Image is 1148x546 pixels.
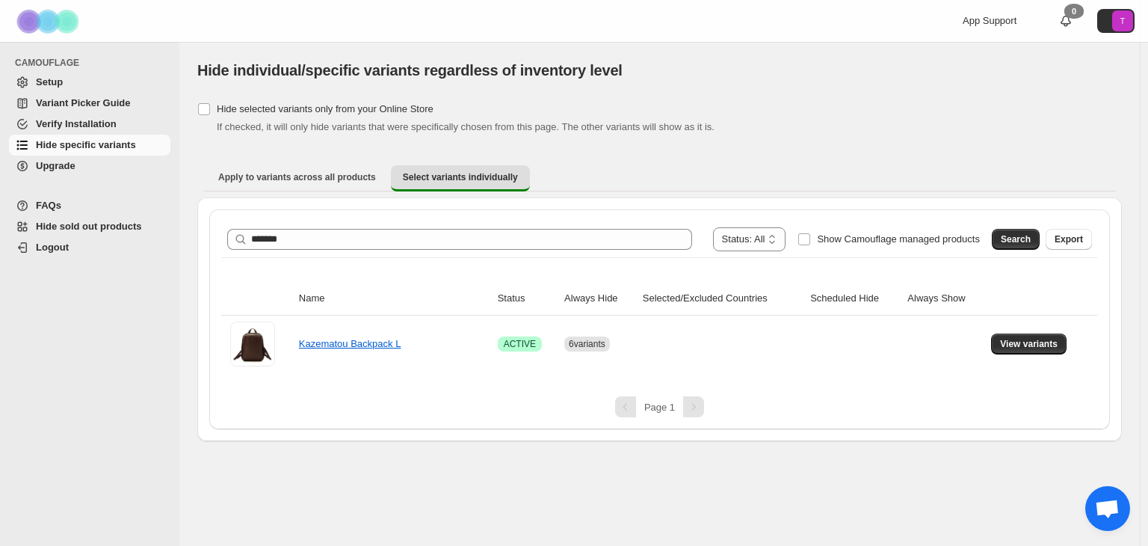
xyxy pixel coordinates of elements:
span: Show Camouflage managed products [817,233,980,245]
a: Hide sold out products [9,216,170,237]
span: Export [1055,233,1083,245]
th: Selected/Excluded Countries [638,282,806,316]
span: View variants [1000,338,1058,350]
a: Kazematou Backpack L [299,338,401,349]
a: Variant Picker Guide [9,93,170,114]
span: Logout [36,242,69,253]
img: Kazematou Backpack L [230,322,275,366]
span: Page 1 [644,402,675,413]
a: Setup [9,72,170,93]
a: Hide specific variants [9,135,170,156]
span: Setup [36,76,63,88]
button: Search [992,229,1040,250]
span: Hide selected variants only from your Online Store [217,103,433,114]
a: Verify Installation [9,114,170,135]
a: Upgrade [9,156,170,177]
button: Export [1046,229,1092,250]
th: Name [294,282,493,316]
span: Verify Installation [36,118,117,129]
th: Scheduled Hide [806,282,903,316]
div: 0 [1064,4,1084,19]
button: Avatar with initials T [1097,9,1135,33]
span: Hide specific variants [36,139,136,150]
span: CAMOUFLAGE [15,57,172,69]
th: Status [493,282,560,316]
span: Avatar with initials T [1112,10,1133,31]
span: Search [1001,233,1031,245]
span: If checked, it will only hide variants that were specifically chosen from this page. The other va... [217,121,715,132]
a: Logout [9,237,170,258]
th: Always Hide [560,282,638,316]
a: FAQs [9,195,170,216]
span: Variant Picker Guide [36,97,130,108]
text: T [1120,16,1126,25]
button: View variants [991,334,1067,355]
a: 0 [1058,13,1073,28]
th: Always Show [903,282,987,316]
span: App Support [963,15,1016,26]
span: Select variants individually [403,171,518,183]
button: Select variants individually [391,165,530,191]
img: Camouflage [12,1,87,42]
button: Apply to variants across all products [206,165,388,189]
span: Upgrade [36,160,75,171]
span: Hide individual/specific variants regardless of inventory level [197,62,623,79]
span: Hide sold out products [36,221,142,232]
span: ACTIVE [504,338,536,350]
div: Select variants individually [197,197,1122,441]
span: 6 variants [569,339,605,349]
nav: Pagination [221,396,1098,417]
span: Apply to variants across all products [218,171,376,183]
a: Open chat [1085,486,1130,531]
span: FAQs [36,200,61,211]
